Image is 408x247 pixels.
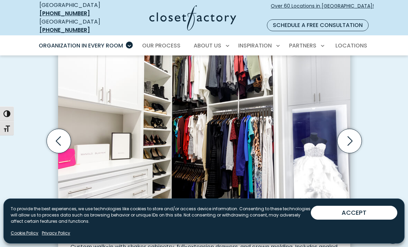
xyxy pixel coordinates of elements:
[238,42,272,50] span: Inspiration
[44,126,74,156] button: Previous slide
[267,19,369,31] a: Schedule a Free Consultation
[11,230,38,236] a: Cookie Policy
[39,18,115,34] div: [GEOGRAPHIC_DATA]
[39,42,123,50] span: Organization in Every Room
[39,1,115,18] div: [GEOGRAPHIC_DATA]
[11,206,311,224] p: To provide the best experiences, we use technologies like cookies to store and/or access device i...
[142,42,180,50] span: Our Process
[271,2,374,17] span: Over 60 Locations in [GEOGRAPHIC_DATA]!
[39,26,90,34] a: [PHONE_NUMBER]
[149,5,236,30] img: Closet Factory Logo
[335,126,364,156] button: Next slide
[289,42,316,50] span: Partners
[39,9,90,17] a: [PHONE_NUMBER]
[58,25,350,238] img: Custom walk-in with shaker cabinetry, full-extension drawers, and crown molding. Includes angled ...
[335,42,367,50] span: Locations
[311,206,397,220] button: ACCEPT
[42,230,70,236] a: Privacy Policy
[194,42,221,50] span: About Us
[34,36,374,55] nav: Primary Menu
